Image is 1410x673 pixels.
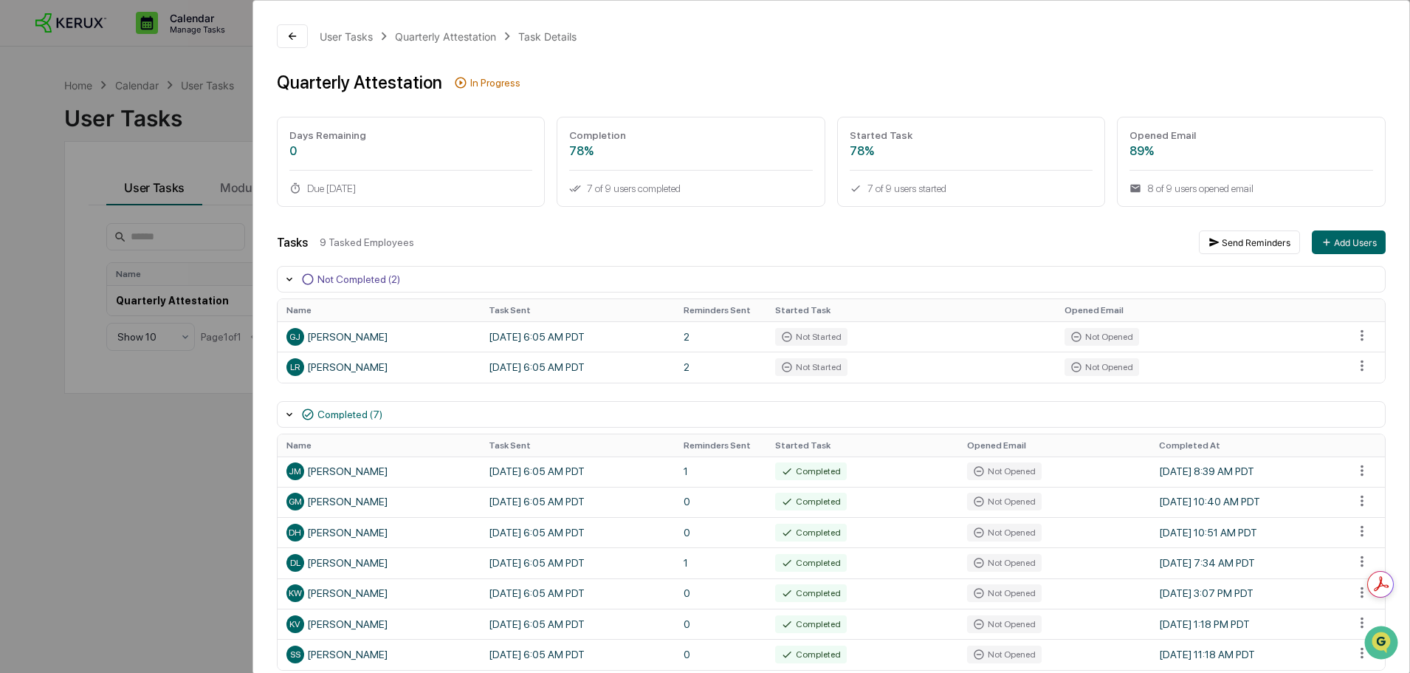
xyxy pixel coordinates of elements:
[1363,624,1403,664] iframe: Open customer support
[480,299,675,321] th: Task Sent
[967,615,1042,633] div: Not Opened
[289,466,301,476] span: JM
[480,517,675,547] td: [DATE] 6:05 AM PDT
[967,646,1042,663] div: Not Opened
[958,434,1150,457] th: Opened Email
[1129,144,1373,158] div: 89%
[675,578,766,609] td: 0
[9,208,99,235] a: 🔎Data Lookup
[15,188,27,199] div: 🖐️
[775,328,847,346] div: Not Started
[850,129,1093,141] div: Started Task
[9,180,101,207] a: 🖐️Preclearance
[675,434,766,457] th: Reminders Sent
[277,236,308,250] div: Tasks
[289,144,533,158] div: 0
[480,639,675,669] td: [DATE] 6:05 AM PDT
[675,487,766,517] td: 0
[289,588,302,598] span: KW
[286,524,471,542] div: [PERSON_NAME]
[1150,457,1345,487] td: [DATE] 8:39 AM PDT
[967,462,1042,480] div: Not Opened
[317,409,382,420] div: Completed (7)
[775,646,847,663] div: Completed
[1065,328,1139,346] div: Not Opened
[675,517,766,547] td: 0
[278,434,480,457] th: Name
[277,72,442,93] div: Quarterly Attestation
[30,214,93,229] span: Data Lookup
[480,547,675,578] td: [DATE] 6:05 AM PDT
[290,649,300,660] span: SS
[286,646,471,663] div: [PERSON_NAME]
[480,434,675,457] th: Task Sent
[967,524,1042,542] div: Not Opened
[320,30,373,43] div: User Tasks
[775,615,847,633] div: Completed
[1150,609,1345,639] td: [DATE] 1:18 PM PDT
[675,547,766,578] td: 1
[480,321,675,352] td: [DATE] 6:05 AM PDT
[289,129,533,141] div: Days Remaining
[1150,639,1345,669] td: [DATE] 11:18 AM PDT
[766,299,1056,321] th: Started Task
[286,358,471,376] div: [PERSON_NAME]
[766,434,958,457] th: Started Task
[480,578,675,609] td: [DATE] 6:05 AM PDT
[675,352,766,382] td: 2
[30,186,95,201] span: Preclearance
[15,216,27,228] div: 🔎
[850,144,1093,158] div: 78%
[480,487,675,517] td: [DATE] 6:05 AM PDT
[104,250,179,262] a: Powered byPylon
[1150,517,1345,547] td: [DATE] 10:51 AM PDT
[1150,487,1345,517] td: [DATE] 10:40 AM PDT
[289,496,302,507] span: GM
[675,609,766,639] td: 0
[1150,547,1345,578] td: [DATE] 7:34 AM PDT
[395,30,496,43] div: Quarterly Attestation
[286,584,471,602] div: [PERSON_NAME]
[1056,299,1345,321] th: Opened Email
[290,558,300,568] span: DL
[1129,129,1373,141] div: Opened Email
[289,182,533,194] div: Due [DATE]
[289,619,300,629] span: KV
[1312,230,1386,254] button: Add Users
[320,236,1187,248] div: 9 Tasked Employees
[480,352,675,382] td: [DATE] 6:05 AM PDT
[289,332,300,342] span: GJ
[50,113,242,128] div: Start new chat
[967,584,1042,602] div: Not Opened
[1199,230,1300,254] button: Send Reminders
[569,182,813,194] div: 7 of 9 users completed
[286,462,471,480] div: [PERSON_NAME]
[480,609,675,639] td: [DATE] 6:05 AM PDT
[967,554,1042,572] div: Not Opened
[569,144,813,158] div: 78%
[775,554,847,572] div: Completed
[286,328,471,346] div: [PERSON_NAME]
[1129,182,1373,194] div: 8 of 9 users opened email
[518,30,577,43] div: Task Details
[286,554,471,572] div: [PERSON_NAME]
[286,615,471,633] div: [PERSON_NAME]
[850,182,1093,194] div: 7 of 9 users started
[775,524,847,542] div: Completed
[675,299,766,321] th: Reminders Sent
[290,362,300,372] span: LR
[15,31,269,55] p: How can we help?
[278,299,480,321] th: Name
[775,493,847,510] div: Completed
[147,250,179,262] span: Pylon
[675,321,766,352] td: 2
[480,457,675,487] td: [DATE] 6:05 AM PDT
[1065,358,1139,376] div: Not Opened
[967,493,1042,510] div: Not Opened
[101,180,189,207] a: 🗄️Attestations
[775,584,847,602] div: Completed
[775,462,847,480] div: Completed
[317,273,400,285] div: Not Completed (2)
